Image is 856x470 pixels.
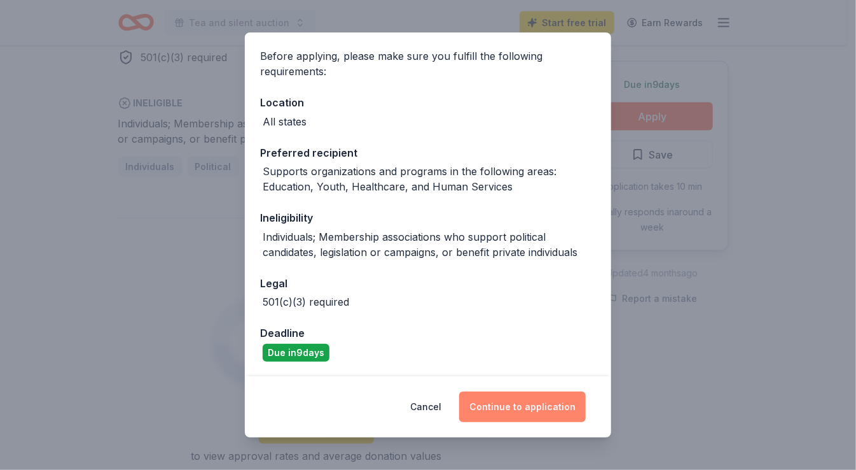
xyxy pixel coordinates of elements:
div: Individuals; Membership associations who support political candidates, legislation or campaigns, ... [263,229,596,260]
button: Continue to application [459,392,586,422]
div: 501(c)(3) required [263,294,349,310]
div: Location [260,94,596,111]
button: Cancel [410,392,441,422]
div: Ineligibility [260,210,596,226]
div: Preferred recipient [260,145,596,161]
div: All states [263,114,307,129]
div: Due in 9 days [263,344,329,362]
div: Deadline [260,325,596,341]
div: Supports organizations and programs in the following areas: Education, Youth, Healthcare, and Hum... [263,164,596,194]
div: Before applying, please make sure you fulfill the following requirements: [260,48,596,79]
div: Legal [260,275,596,292]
